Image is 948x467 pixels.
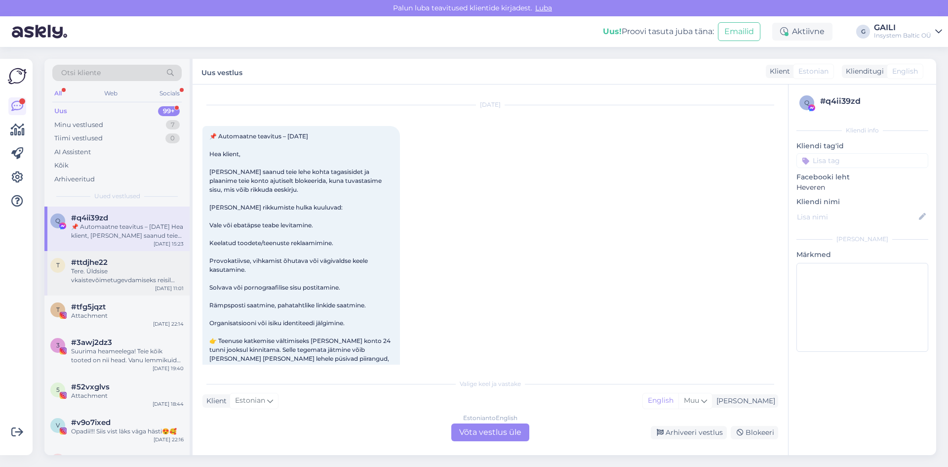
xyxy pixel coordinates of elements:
[154,240,184,248] div: [DATE] 15:23
[71,311,184,320] div: Attachment
[202,100,778,109] div: [DATE]
[797,212,917,222] input: Lisa nimi
[874,24,931,32] div: GAILI
[56,341,60,349] span: 3
[804,99,809,106] span: q
[153,365,184,372] div: [DATE] 19:40
[165,133,180,143] div: 0
[796,250,928,260] p: Märkmed
[856,25,870,39] div: G
[235,395,265,406] span: Estonian
[684,396,699,405] span: Muu
[52,87,64,100] div: All
[61,68,101,78] span: Otsi kliente
[209,132,392,407] span: 📌 Automaatne teavitus – [DATE] Hea klient, [PERSON_NAME] saanud teie lehe kohta tagasisidet ja pl...
[874,32,931,40] div: Insystem Baltic OÜ
[71,382,110,391] span: #52vxglvs
[55,217,60,224] span: q
[153,320,184,328] div: [DATE] 22:14
[796,197,928,207] p: Kliendi nimi
[54,174,95,184] div: Arhiveeritud
[154,436,184,443] div: [DATE] 22:16
[102,87,119,100] div: Web
[796,235,928,244] div: [PERSON_NAME]
[54,147,91,157] div: AI Assistent
[71,267,184,285] div: Tere. Üldsise vkaistevõimetugevdamiseks reisil tahaks perele probiootukume, aga teil nii suur val...
[532,3,555,12] span: Luba
[651,426,727,439] div: Arhiveeri vestlus
[796,141,928,151] p: Kliendi tag'id
[166,120,180,130] div: 7
[158,106,180,116] div: 99+
[202,396,227,406] div: Klient
[56,306,60,313] span: t
[201,65,242,78] label: Uus vestlus
[71,213,108,222] span: #q4ii39zd
[56,261,60,269] span: t
[718,22,760,41] button: Emailid
[202,380,778,388] div: Valige keel ja vastake
[54,120,103,130] div: Minu vestlused
[71,222,184,240] div: 📌 Automaatne teavitus – [DATE] Hea klient, [PERSON_NAME] saanud teie lehe kohta tagasisidet ja pl...
[798,66,829,77] span: Estonian
[796,126,928,135] div: Kliendi info
[643,393,678,408] div: English
[71,347,184,365] div: Suurima heameelega! Teie kõik tooted on nii head. Vanu lemmikuid palju aga seekord veel [PERSON_N...
[54,133,103,143] div: Tiimi vestlused
[796,172,928,182] p: Facebooki leht
[71,454,114,463] span: #hnvq075x
[842,66,884,77] div: Klienditugi
[796,182,928,193] p: Heveren
[153,400,184,408] div: [DATE] 18:44
[731,426,778,439] div: Blokeeri
[71,427,184,436] div: Opadii!!! Siis vist läks väga hästi😍🥰
[766,66,790,77] div: Klient
[772,23,832,41] div: Aktiivne
[603,27,622,36] b: Uus!
[71,391,184,400] div: Attachment
[94,192,140,201] span: Uued vestlused
[8,67,27,85] img: Askly Logo
[451,424,529,441] div: Võta vestlus üle
[71,418,111,427] span: #v9o7ixed
[796,153,928,168] input: Lisa tag
[712,396,775,406] div: [PERSON_NAME]
[54,161,69,170] div: Kõik
[71,338,112,347] span: #3awj2dz3
[54,106,67,116] div: Uus
[56,386,60,393] span: 5
[820,95,925,107] div: # q4ii39zd
[56,422,60,429] span: v
[155,285,184,292] div: [DATE] 11:01
[892,66,918,77] span: English
[71,302,106,311] span: #tfg5jqzt
[71,258,108,267] span: #ttdjhe22
[603,26,714,38] div: Proovi tasuta juba täna:
[463,414,517,423] div: Estonian to English
[158,87,182,100] div: Socials
[874,24,942,40] a: GAILIInsystem Baltic OÜ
